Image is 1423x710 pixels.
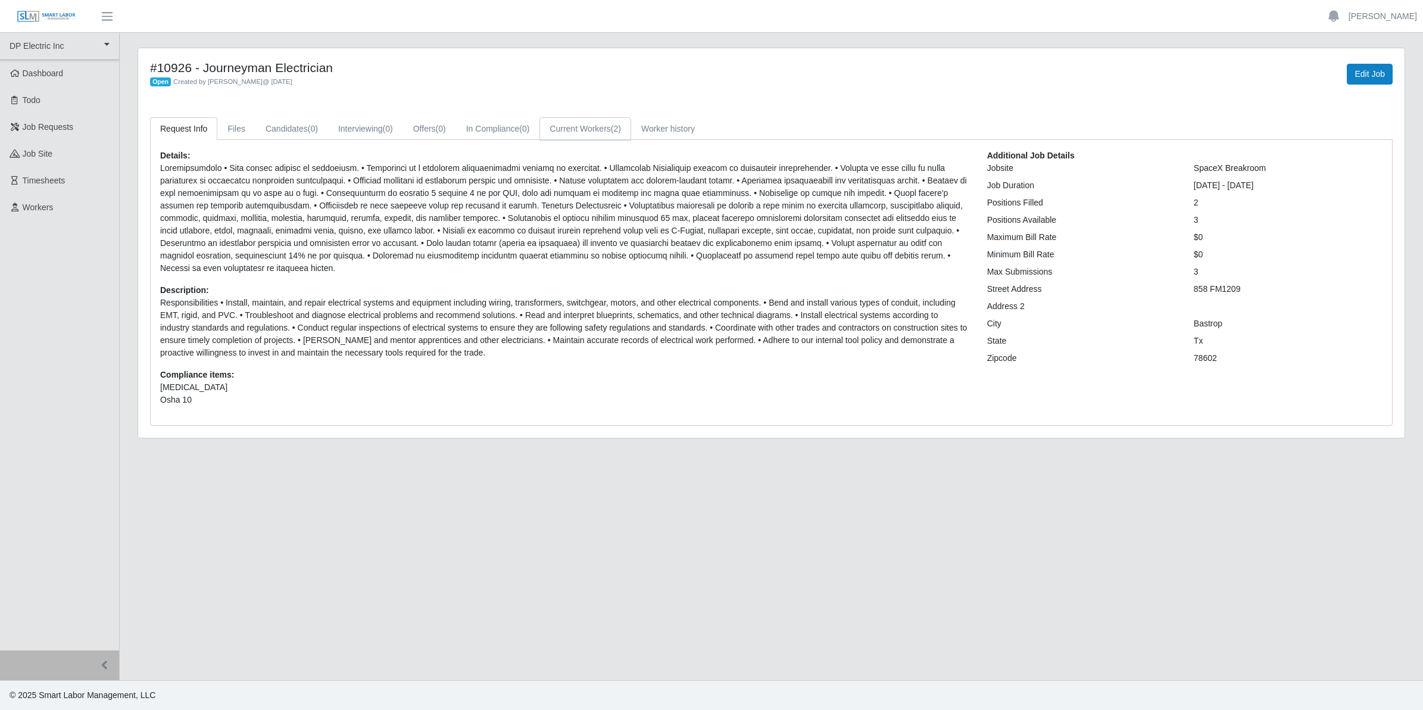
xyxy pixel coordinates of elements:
[978,300,1185,313] div: Address 2
[631,117,705,141] a: Worker history
[978,197,1185,209] div: Positions Filled
[978,179,1185,192] div: Job Duration
[1347,64,1393,85] a: Edit Job
[1185,335,1391,347] div: Tx
[436,124,446,133] span: (0)
[160,297,969,359] p: Responsibilities • Install, maintain, and repair electrical systems and equipment including wirin...
[978,335,1185,347] div: State
[150,77,171,87] span: Open
[978,162,1185,175] div: Jobsite
[1185,231,1391,244] div: $0
[1349,10,1417,23] a: [PERSON_NAME]
[1185,352,1391,365] div: 78602
[1185,179,1391,192] div: [DATE] - [DATE]
[160,151,191,160] b: Details:
[23,95,40,105] span: Todo
[160,381,969,394] li: [MEDICAL_DATA]
[23,203,54,212] span: Workers
[150,117,217,141] a: Request Info
[978,231,1185,244] div: Maximum Bill Rate
[1185,162,1391,175] div: SpaceX Breakroom
[23,68,64,78] span: Dashboard
[160,162,969,275] p: Loremipsumdolo • Sita consec adipisc el seddoeiusm. • Temporinci ut l etdolorem aliquaenimadmi ve...
[23,149,53,158] span: job site
[456,117,540,141] a: In Compliance
[978,317,1185,330] div: City
[160,370,234,379] b: Compliance items:
[1185,317,1391,330] div: Bastrop
[403,117,456,141] a: Offers
[1185,266,1391,278] div: 3
[978,248,1185,261] div: Minimum Bill Rate
[173,78,292,85] span: Created by [PERSON_NAME] @ [DATE]
[539,117,631,141] a: Current Workers
[23,122,74,132] span: Job Requests
[255,117,328,141] a: Candidates
[1185,197,1391,209] div: 2
[1185,248,1391,261] div: $0
[328,117,403,141] a: Interviewing
[1185,283,1391,295] div: 858 FM1209
[23,176,65,185] span: Timesheets
[308,124,318,133] span: (0)
[17,10,76,23] img: SLM Logo
[987,151,1075,160] b: Additional Job Details
[150,60,867,75] h4: #10926 - Journeyman Electrician
[10,690,155,700] span: © 2025 Smart Labor Management, LLC
[978,266,1185,278] div: Max Submissions
[978,214,1185,226] div: Positions Available
[611,124,621,133] span: (2)
[978,352,1185,365] div: Zipcode
[160,285,209,295] b: Description:
[160,394,969,406] li: Osha 10
[217,117,255,141] a: Files
[1185,214,1391,226] div: 3
[978,283,1185,295] div: Street Address
[519,124,529,133] span: (0)
[383,124,393,133] span: (0)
